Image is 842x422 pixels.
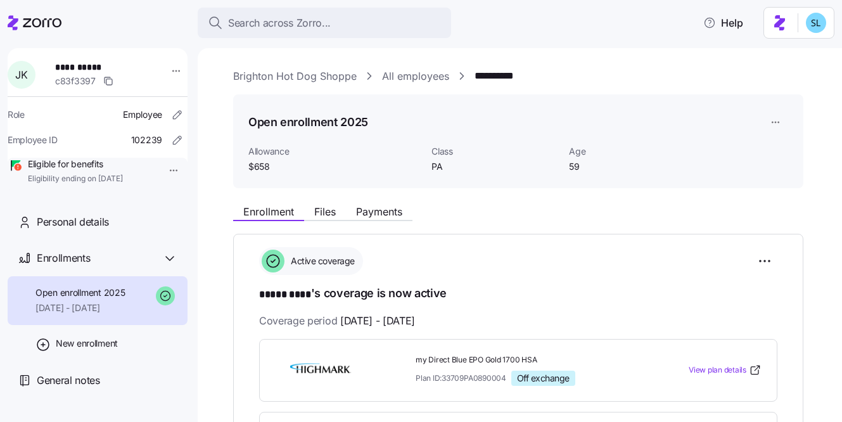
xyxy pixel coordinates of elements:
[233,68,357,84] a: Brighton Hot Dog Shoppe
[248,160,421,173] span: $658
[275,355,366,385] img: Highmark BlueCross BlueShield
[37,214,109,230] span: Personal details
[123,108,162,121] span: Employee
[198,8,451,38] button: Search across Zorro...
[15,70,27,80] span: J K
[131,134,162,146] span: 102239
[35,302,125,314] span: [DATE] - [DATE]
[703,15,743,30] span: Help
[56,337,118,350] span: New enrollment
[55,75,96,87] span: c83f3397
[228,15,331,31] span: Search across Zorro...
[569,145,696,158] span: Age
[356,207,402,217] span: Payments
[382,68,449,84] a: All employees
[689,364,762,376] a: View plan details
[243,207,294,217] span: Enrollment
[37,373,100,388] span: General notes
[416,373,506,383] span: Plan ID: 33709PA0890004
[340,313,415,329] span: [DATE] - [DATE]
[806,13,826,33] img: 7c620d928e46699fcfb78cede4daf1d1
[314,207,336,217] span: Files
[28,174,123,184] span: Eligibility ending on [DATE]
[287,255,355,267] span: Active coverage
[689,364,746,376] span: View plan details
[37,250,90,266] span: Enrollments
[517,373,570,384] span: Off exchange
[8,134,58,146] span: Employee ID
[431,145,559,158] span: Class
[416,355,637,366] span: my Direct Blue EPO Gold 1700 HSA
[35,286,125,299] span: Open enrollment 2025
[693,10,753,35] button: Help
[259,285,777,303] h1: 's coverage is now active
[8,108,25,121] span: Role
[569,160,696,173] span: 59
[28,158,123,170] span: Eligible for benefits
[248,145,421,158] span: Allowance
[431,160,559,173] span: PA
[259,313,415,329] span: Coverage period
[248,114,368,130] h1: Open enrollment 2025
